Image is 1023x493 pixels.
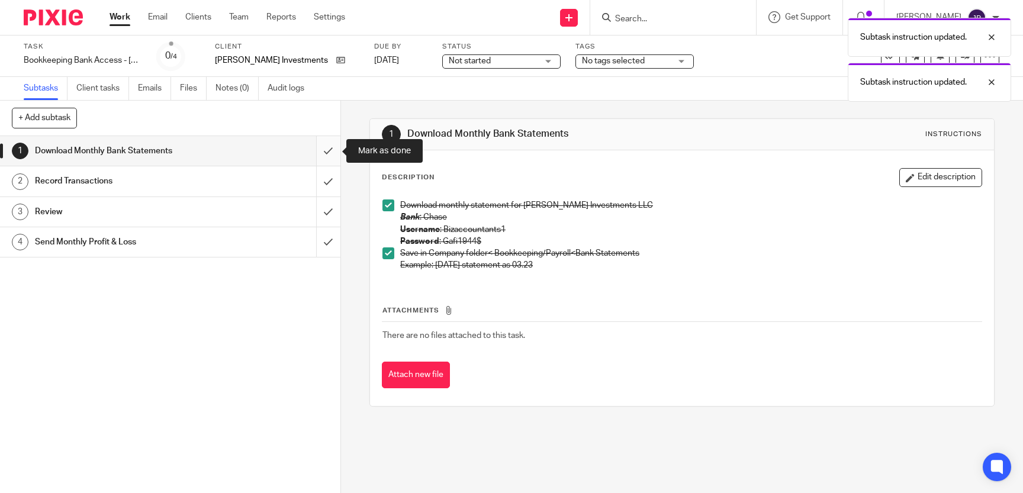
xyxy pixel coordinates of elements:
button: Edit description [899,168,982,187]
p: Description [382,173,435,182]
a: Files [180,77,207,100]
a: Subtasks [24,77,67,100]
p: : Gafi1944$ [400,236,982,247]
img: svg%3E [967,8,986,27]
label: Client [215,42,359,51]
div: 1 [12,143,28,159]
a: Client tasks [76,77,129,100]
a: Audit logs [268,77,313,100]
p: Example: [DATE] statement as 03.23 [400,259,982,271]
a: Emails [138,77,171,100]
button: Attach new file [382,362,450,388]
p: Download monthly statement for [PERSON_NAME] Investments LLC [400,199,982,211]
h1: Download Monthly Bank Statements [35,142,215,160]
a: Work [110,11,130,23]
p: Save in Company folder< Bookkeeping/Payroll<Bank Statements [400,247,982,259]
p: : Bizaccountants1 [400,224,982,236]
strong: Username [400,225,440,234]
a: Settings [314,11,345,23]
div: Instructions [925,130,982,139]
span: Attachments [382,307,439,314]
div: 0 [165,49,177,63]
p: : Chase [400,211,982,223]
div: Bookkeeping Bank Access - Juliet [24,54,142,66]
h1: Download Monthly Bank Statements [407,128,707,140]
a: Reports [266,11,296,23]
a: Team [229,11,249,23]
p: Subtask instruction updated. [860,31,967,43]
small: /4 [170,53,177,60]
p: Subtask instruction updated. [860,76,967,88]
em: Bank [400,213,420,221]
div: 1 [382,125,401,144]
a: Clients [185,11,211,23]
a: Email [148,11,168,23]
span: Not started [449,57,491,65]
span: There are no files attached to this task. [382,331,525,340]
h1: Record Transactions [35,172,215,190]
h1: Send Monthly Profit & Loss [35,233,215,251]
div: Bookkeeping Bank Access - [PERSON_NAME] [24,54,142,66]
span: [DATE] [374,56,399,65]
div: 4 [12,234,28,250]
strong: Password [400,237,439,246]
img: Pixie [24,9,83,25]
p: [PERSON_NAME] Investments LLC [215,54,330,66]
h1: Review [35,203,215,221]
label: Status [442,42,561,51]
label: Task [24,42,142,51]
a: Notes (0) [215,77,259,100]
label: Due by [374,42,427,51]
div: 2 [12,173,28,190]
button: + Add subtask [12,108,77,128]
div: 3 [12,204,28,220]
